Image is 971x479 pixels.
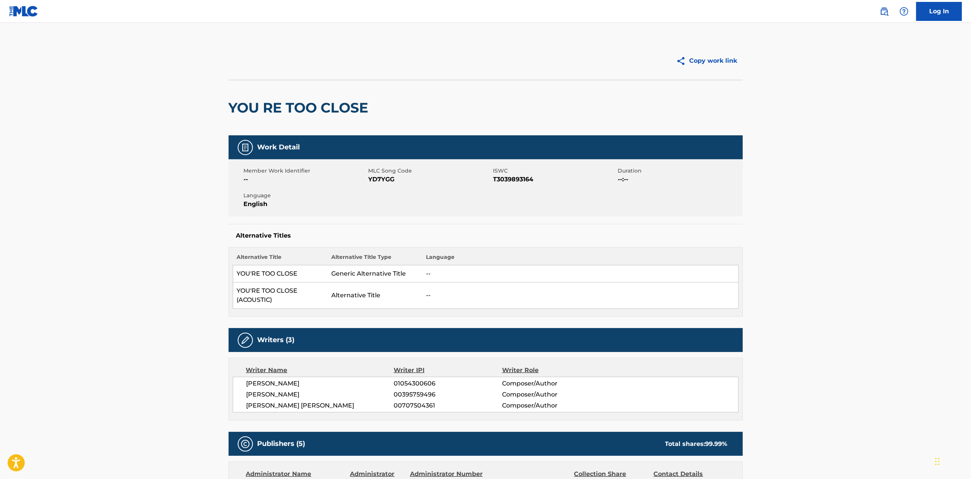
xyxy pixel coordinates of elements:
span: -- [244,175,367,184]
th: Alternative Title Type [327,253,422,265]
h2: YOU RE TOO CLOSE [229,99,372,116]
img: Writers [241,336,250,345]
span: 01054300606 [394,379,502,388]
span: Composer/Author [502,390,601,399]
span: 00707504361 [394,401,502,410]
img: Work Detail [241,143,250,152]
button: Copy work link [671,51,743,70]
td: -- [422,282,738,309]
h5: Alternative Titles [236,232,735,239]
td: YOU'RE TOO CLOSE (ACOUSTIC) [233,282,327,309]
span: YD7YGG [369,175,491,184]
td: Generic Alternative Title [327,265,422,282]
span: Language [244,192,367,200]
img: search [880,7,889,16]
div: Writer IPI [394,366,502,375]
span: Member Work Identifier [244,167,367,175]
span: English [244,200,367,209]
h5: Publishers (5) [257,439,305,448]
span: ISWC [493,167,616,175]
span: 99.99 % [706,440,728,447]
span: [PERSON_NAME] [PERSON_NAME] [246,401,394,410]
th: Alternative Title [233,253,327,265]
div: Help [896,4,912,19]
h5: Work Detail [257,143,300,152]
iframe: Chat Widget [933,443,971,479]
div: Total shares: [665,439,728,449]
span: --:-- [618,175,741,184]
td: -- [422,265,738,282]
span: Composer/Author [502,379,601,388]
a: Log In [916,2,962,21]
img: MLC Logo [9,6,38,17]
div: Writer Name [246,366,394,375]
span: Composer/Author [502,401,601,410]
td: YOU'RE TOO CLOSE [233,265,327,282]
th: Language [422,253,738,265]
span: MLC Song Code [369,167,491,175]
h5: Writers (3) [257,336,295,344]
img: Copy work link [676,56,690,66]
td: Alternative Title [327,282,422,309]
span: 00395759496 [394,390,502,399]
span: Duration [618,167,741,175]
span: [PERSON_NAME] [246,390,394,399]
div: Drag [935,450,940,473]
img: help [899,7,909,16]
div: Writer Role [502,366,601,375]
span: T3039893164 [493,175,616,184]
img: Publishers [241,439,250,449]
span: [PERSON_NAME] [246,379,394,388]
a: Public Search [877,4,892,19]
